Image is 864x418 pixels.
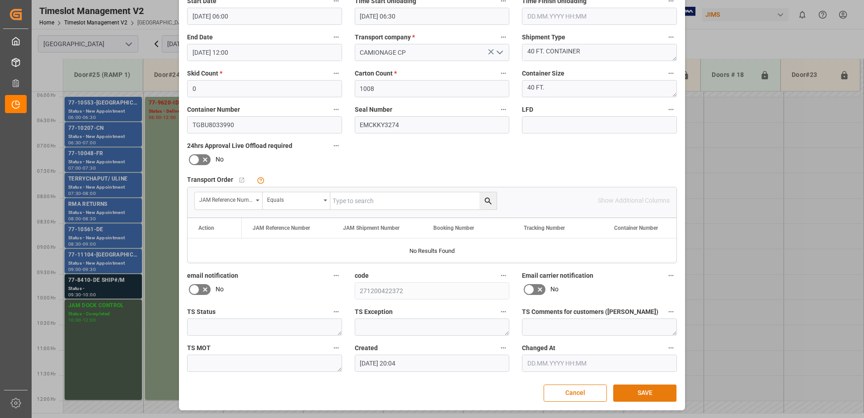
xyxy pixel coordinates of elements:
input: DD.MM.YYYY HH:MM [355,8,510,25]
span: Transport company [355,33,415,42]
span: Shipment Type [522,33,565,42]
span: Created [355,343,378,353]
textarea: 40 FT. [522,80,677,97]
button: TS Comments for customers ([PERSON_NAME]) [665,306,677,318]
button: LFD [665,104,677,115]
button: Seal Number [498,104,509,115]
span: TS MOT [187,343,211,353]
span: No [216,155,224,164]
button: open menu [195,192,263,209]
button: Carton Count * [498,67,509,79]
span: No [216,285,224,294]
button: Shipment Type [665,31,677,43]
span: JAM Shipment Number [343,225,399,231]
div: Equals [267,194,320,204]
input: DD.MM.YYYY HH:MM [522,8,677,25]
input: Type to search [330,192,497,209]
button: Created [498,342,509,354]
span: Seal Number [355,105,392,114]
button: Container Number [330,104,342,115]
button: open menu [493,46,506,60]
button: search button [479,192,497,209]
button: email notification [330,270,342,281]
span: Carton Count [355,69,397,78]
input: DD.MM.YYYY HH:MM [522,355,677,372]
button: TS Exception [498,306,509,318]
button: Changed At [665,342,677,354]
input: DD.MM.YYYY HH:MM [187,44,342,61]
button: End Date [330,31,342,43]
span: JAM Reference Number [253,225,310,231]
span: Transport Order [187,175,233,185]
span: TS Comments for customers ([PERSON_NAME]) [522,307,658,317]
span: 24hrs Approval Live Offload required [187,141,292,151]
span: Tracking Number [524,225,565,231]
textarea: 40 FT. CONTAINER [522,44,677,61]
span: email notification [187,271,238,280]
button: Skid Count * [330,67,342,79]
span: Container Number [187,105,240,114]
button: Container Size [665,67,677,79]
span: Email carrier notification [522,271,593,280]
button: Email carrier notification [665,270,677,281]
span: No [550,285,559,294]
input: DD.MM.YYYY HH:MM [355,355,510,372]
button: 24hrs Approval Live Offload required [330,140,342,152]
span: Container Number [614,225,658,231]
span: Container Size [522,69,564,78]
button: TS Status [330,306,342,318]
button: TS MOT [330,342,342,354]
span: TS Exception [355,307,393,317]
button: Cancel [544,385,607,402]
span: LFD [522,105,533,114]
span: Booking Number [433,225,474,231]
span: Changed At [522,343,555,353]
button: open menu [263,192,330,209]
span: Skid Count [187,69,222,78]
button: SAVE [613,385,676,402]
input: DD.MM.YYYY HH:MM [187,8,342,25]
button: Transport company * [498,31,509,43]
div: Action [198,225,214,231]
button: code [498,270,509,281]
div: JAM Reference Number [199,194,253,204]
span: TS Status [187,307,216,317]
span: End Date [187,33,213,42]
span: code [355,271,369,280]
